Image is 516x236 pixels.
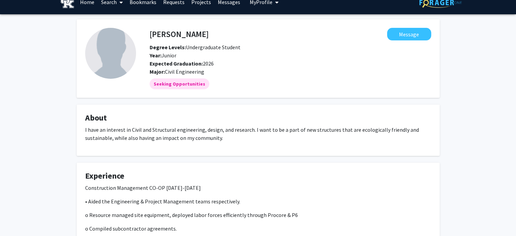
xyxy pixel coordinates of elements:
[5,205,29,231] iframe: Chat
[150,52,176,59] span: Junior
[150,28,209,40] h4: [PERSON_NAME]
[150,60,203,67] b: Expected Graduation:
[150,60,214,67] span: 2026
[150,52,161,59] b: Year:
[85,184,431,192] p: Construction Management CO-OP [DATE]-[DATE]
[85,211,431,219] p: o Resource managed site equipment, deployed labor forces efficiently through Procore & P6
[387,28,431,40] button: Message Jaydon Heeren
[150,44,186,51] b: Degree Levels:
[150,68,165,75] b: Major:
[85,224,431,233] p: o Compiled subcontractor agreements.
[165,68,204,75] span: Civil Engineering
[85,113,431,123] h4: About
[85,171,431,181] h4: Experience
[85,197,431,205] p: • Aided the Engineering & Project Management teams respectively.
[85,126,431,142] p: I have an interest in Civil and Structural engineering, design, and research. I want to be a part...
[150,44,241,51] span: Undergraduate Student
[150,78,209,89] mat-chip: Seeking Opportunities
[85,28,136,79] img: Profile Picture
